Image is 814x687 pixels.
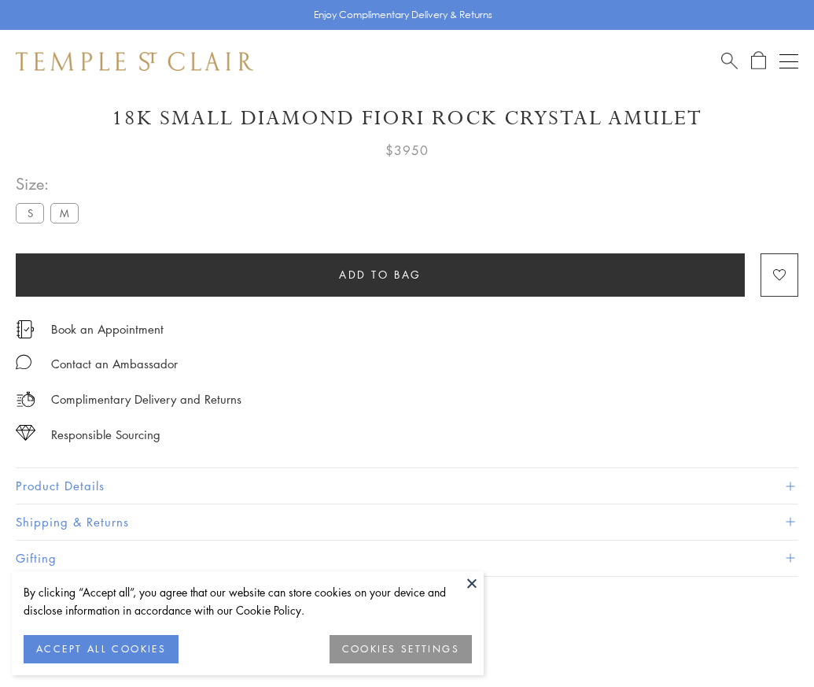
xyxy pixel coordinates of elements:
[24,583,472,619] div: By clicking “Accept all”, you agree that our website can store cookies on your device and disclos...
[339,266,422,283] span: Add to bag
[16,541,798,576] button: Gifting
[721,51,738,71] a: Search
[751,51,766,71] a: Open Shopping Bag
[16,354,31,370] img: MessageIcon-01_2.svg
[16,320,35,338] img: icon_appointment.svg
[51,425,160,445] div: Responsible Sourcing
[16,203,44,223] label: S
[16,425,35,441] img: icon_sourcing.svg
[24,635,179,663] button: ACCEPT ALL COOKIES
[16,52,253,71] img: Temple St. Clair
[16,171,85,197] span: Size:
[330,635,472,663] button: COOKIES SETTINGS
[16,390,35,409] img: icon_delivery.svg
[16,468,798,504] button: Product Details
[16,504,798,540] button: Shipping & Returns
[50,203,79,223] label: M
[16,253,745,297] button: Add to bag
[51,390,241,409] p: Complimentary Delivery and Returns
[16,105,798,132] h1: 18K Small Diamond Fiori Rock Crystal Amulet
[779,52,798,71] button: Open navigation
[314,7,492,23] p: Enjoy Complimentary Delivery & Returns
[51,320,164,338] a: Book an Appointment
[385,140,429,161] span: $3950
[51,354,178,374] div: Contact an Ambassador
